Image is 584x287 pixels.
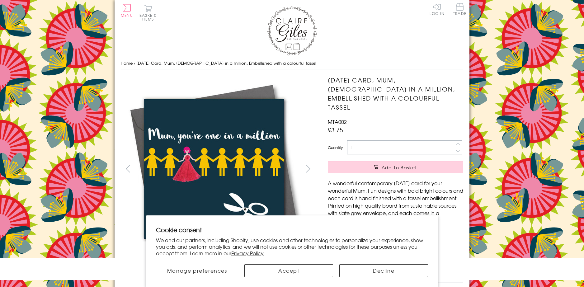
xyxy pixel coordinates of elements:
[156,237,428,256] p: We and our partners, including Shopify, use cookies and other technologies to personalize your ex...
[453,3,466,15] span: Trade
[328,118,347,125] span: MTA002
[121,76,308,262] img: Mother's Day Card, Mum, 1 in a million, Embellished with a colourful tassel
[328,162,463,173] button: Add to Basket
[328,145,343,150] label: Quantity
[267,6,317,55] img: Claire Giles Greetings Cards
[156,264,238,277] button: Manage preferences
[339,264,428,277] button: Decline
[453,3,466,16] a: Trade
[156,225,428,234] h2: Cookie consent
[121,57,463,70] nav: breadcrumbs
[136,60,316,66] span: [DATE] Card, Mum, [DEMOGRAPHIC_DATA] in a million, Embellished with a colourful tassel
[430,3,445,15] a: Log In
[142,12,157,22] span: 0 items
[167,267,227,274] span: Manage preferences
[121,162,135,176] button: prev
[121,60,133,66] a: Home
[328,179,463,224] p: A wonderful contemporary [DATE] card for your wonderful Mum. Fun designs with bold bright colours...
[121,4,133,17] button: Menu
[121,12,133,18] span: Menu
[315,76,502,262] img: Mother's Day Card, Mum, 1 in a million, Embellished with a colourful tassel
[231,249,264,257] a: Privacy Policy
[134,60,135,66] span: ›
[328,76,463,111] h1: [DATE] Card, Mum, [DEMOGRAPHIC_DATA] in a million, Embellished with a colourful tassel
[301,162,315,176] button: next
[328,125,343,134] span: £3.75
[139,5,157,21] button: Basket0 items
[382,164,417,171] span: Add to Basket
[244,264,333,277] button: Accept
